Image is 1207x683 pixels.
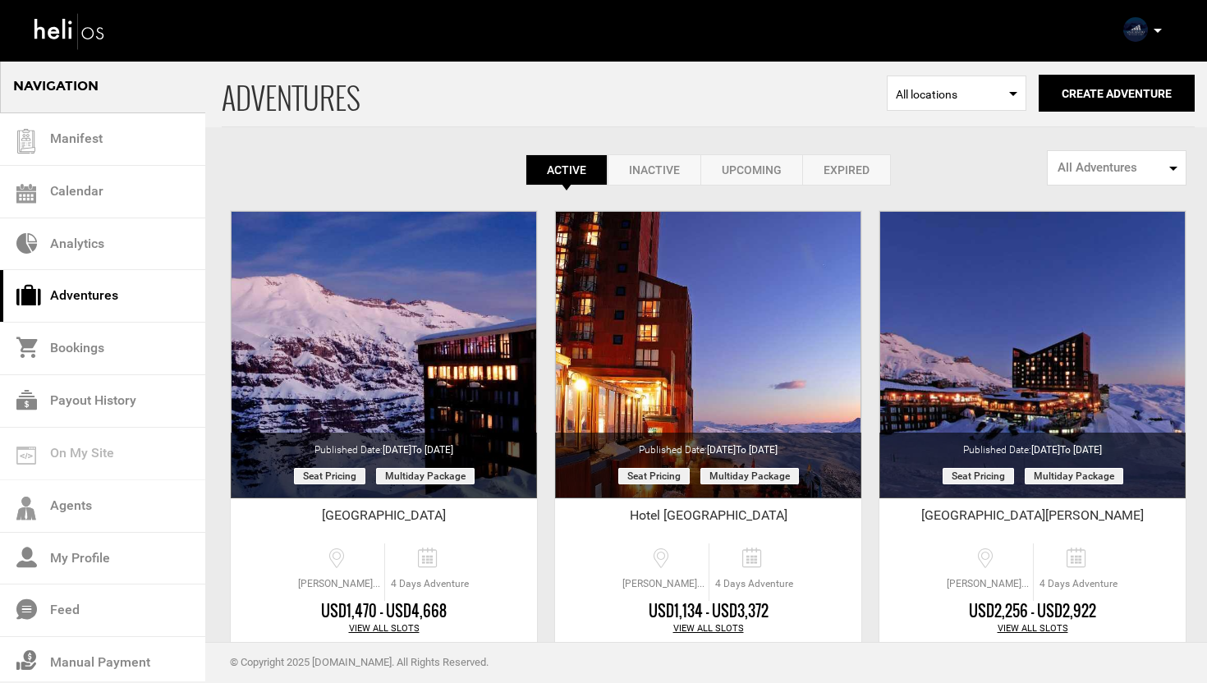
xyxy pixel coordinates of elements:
span: Multiday package [700,468,799,484]
div: [GEOGRAPHIC_DATA][PERSON_NAME] [879,507,1186,531]
span: [PERSON_NAME][GEOGRAPHIC_DATA], [GEOGRAPHIC_DATA], [GEOGRAPHIC_DATA] [618,577,709,591]
div: USD1,134 - USD3,372 [555,601,861,622]
div: View All Slots [879,622,1186,635]
span: [DATE] [707,444,778,456]
div: View All Slots [555,622,861,635]
span: 4 Days Adventure [1034,577,1123,591]
div: Published Date: [231,433,537,457]
a: Upcoming [700,154,802,186]
span: Select box activate [887,76,1026,111]
div: [GEOGRAPHIC_DATA] [231,507,537,531]
div: USD2,256 - USD2,922 [879,601,1186,622]
span: Seat Pricing [294,468,365,484]
button: All Adventures [1047,150,1186,186]
div: Hotel [GEOGRAPHIC_DATA] [555,507,861,531]
span: Seat Pricing [618,468,690,484]
span: Multiday package [376,468,475,484]
button: Create Adventure [1039,75,1195,112]
span: 4 Days Adventure [385,577,475,591]
a: Expired [802,154,891,186]
a: Inactive [608,154,700,186]
div: Published Date: [879,433,1186,457]
span: All locations [896,86,1017,103]
span: [PERSON_NAME][GEOGRAPHIC_DATA], [GEOGRAPHIC_DATA], [GEOGRAPHIC_DATA] [294,577,384,591]
img: 9c1864d4b621a9b97a927ae13930b216.png [1123,17,1148,42]
span: to [DATE] [736,444,778,456]
img: heli-logo [33,9,107,53]
span: 4 Days Adventure [709,577,799,591]
span: [DATE] [383,444,453,456]
div: Published Date: [555,433,861,457]
span: Multiday package [1025,468,1123,484]
span: to [DATE] [411,444,453,456]
span: All Adventures [1058,159,1165,176]
img: guest-list.svg [14,129,39,154]
div: View All Slots [231,622,537,635]
span: [DATE] [1031,444,1102,456]
img: agents-icon.svg [16,497,36,520]
div: USD1,470 - USD4,668 [231,601,537,622]
span: [PERSON_NAME][GEOGRAPHIC_DATA], [GEOGRAPHIC_DATA], [GEOGRAPHIC_DATA] [943,577,1033,591]
span: ADVENTURES [222,60,887,126]
img: calendar.svg [16,184,36,204]
span: Seat Pricing [943,468,1014,484]
span: to [DATE] [1060,444,1102,456]
a: Active [525,154,608,186]
img: on_my_site.svg [16,447,36,465]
